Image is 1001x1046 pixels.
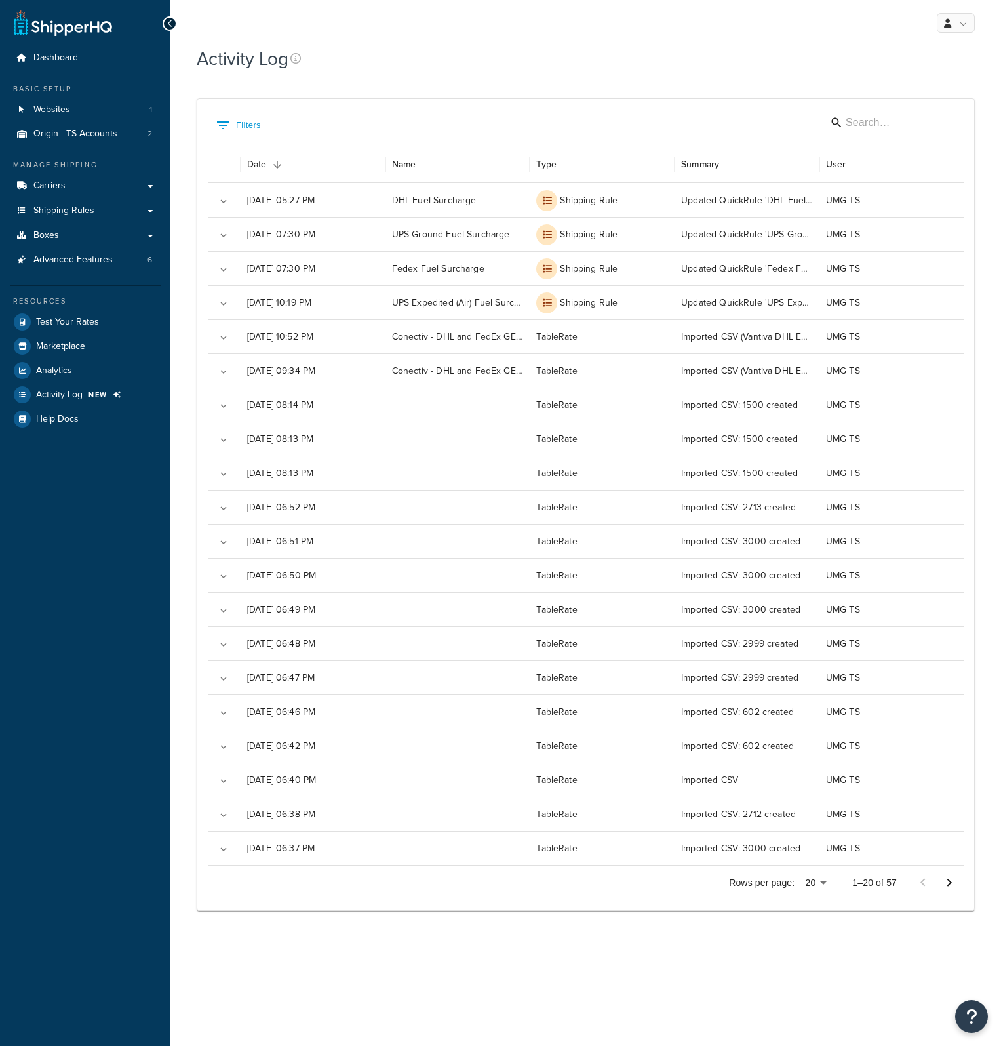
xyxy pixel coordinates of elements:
div: [DATE] 06:38 PM [241,797,385,831]
li: Marketplace [10,334,161,358]
li: Analytics [10,359,161,382]
div: [DATE] 08:14 PM [241,388,385,422]
div: [DATE] 06:47 PM [241,660,385,694]
div: UMG TS [819,353,964,388]
button: Expand [214,294,233,313]
div: Resources [10,296,161,307]
p: Shipping Rule [560,296,618,310]
div: Imported CSV [675,763,819,797]
button: Sort [268,155,286,174]
span: Activity Log [36,390,83,401]
div: DHL Fuel Surcharge [385,183,530,217]
button: Expand [214,840,233,858]
div: TableRate [530,592,675,626]
div: Imported CSV: 1500 created [675,388,819,422]
div: [DATE] 09:34 PM [241,353,385,388]
div: Updated QuickRule 'UPS Ground Fuel Surcharge': By a Percentage [675,217,819,251]
div: Manage Shipping [10,159,161,171]
button: Expand [214,329,233,347]
button: Expand [214,704,233,722]
div: TableRate [530,797,675,831]
div: UMG TS [819,319,964,353]
div: Imported CSV: 2713 created [675,490,819,524]
li: Advanced Features [10,248,161,272]
div: [DATE] 06:51 PM [241,524,385,558]
button: Expand [214,431,233,449]
div: [DATE] 06:52 PM [241,490,385,524]
div: TableRate [530,353,675,388]
div: Imported CSV: 2999 created [675,626,819,660]
div: Summary [681,157,719,171]
div: Imported CSV: 3000 created [675,592,819,626]
div: UPS Expedited (Air) Fuel Surcharge Collection [385,285,530,319]
div: Imported CSV: 3000 created [675,831,819,865]
div: UMG TS [819,729,964,763]
div: Type [536,157,557,171]
div: UMG TS [819,592,964,626]
div: UMG TS [819,831,964,865]
div: Imported CSV (Vantiva DHL EM Zone 1 SHQ Table Sep- 20250616.csv): 16 created in Conectiv - DHL an... [675,319,819,353]
div: [DATE] 06:48 PM [241,626,385,660]
span: Test Your Rates [36,317,99,328]
div: UMG TS [819,558,964,592]
div: [DATE] 08:13 PM [241,456,385,490]
div: [DATE] 06:40 PM [241,763,385,797]
div: UMG TS [819,490,964,524]
p: 1–20 of 57 [852,876,897,889]
div: UMG TS [819,183,964,217]
div: [DATE] 06:37 PM [241,831,385,865]
div: TableRate [530,524,675,558]
button: Expand [214,670,233,688]
a: Help Docs [10,407,161,431]
div: [DATE] 08:13 PM [241,422,385,456]
div: UMG TS [819,626,964,660]
button: Expand [214,738,233,756]
span: Websites [33,104,70,115]
a: Dashboard [10,46,161,70]
button: Expand [214,601,233,620]
span: 1 [149,104,152,115]
div: UMG TS [819,763,964,797]
span: 2 [147,129,152,140]
div: TableRate [530,763,675,797]
span: Shipping Rules [33,205,94,216]
button: Expand [214,533,233,552]
div: Imported CSV: 3000 created [675,558,819,592]
p: Shipping Rule [560,194,618,207]
div: Imported CSV: 2712 created [675,797,819,831]
div: Basic Setup [10,83,161,94]
div: UMG TS [819,285,964,319]
div: Date [247,157,267,171]
a: Activity Log NEW [10,383,161,407]
div: Imported CSV: 602 created [675,694,819,729]
p: Shipping Rule [560,228,618,241]
div: [DATE] 07:30 PM [241,217,385,251]
a: ShipperHQ Home [14,10,112,36]
div: Imported CSV: 1500 created [675,422,819,456]
span: Marketplace [36,341,85,352]
a: Advanced Features 6 [10,248,161,272]
button: Expand [214,772,233,790]
div: Imported CSV: 3000 created [675,524,819,558]
div: UMG TS [819,422,964,456]
div: TableRate [530,319,675,353]
div: UMG TS [819,251,964,285]
li: Boxes [10,224,161,248]
div: Updated QuickRule 'Fedex Fuel Surcharge': By a Percentage [675,251,819,285]
div: [DATE] 06:46 PM [241,694,385,729]
button: Expand [214,567,233,586]
div: TableRate [530,831,675,865]
div: Imported CSV (Vantiva DHL EM Zone 1 SHQ Table - 20250616.csv): 16 created in Conectiv - DHL and F... [675,353,819,388]
a: Test Your Rates [10,310,161,334]
button: Expand [214,226,233,245]
button: Expand [214,806,233,824]
div: [DATE] 06:49 PM [241,592,385,626]
div: Imported CSV: 602 created [675,729,819,763]
button: Show filters [213,115,264,136]
div: [DATE] 10:52 PM [241,319,385,353]
span: Analytics [36,365,72,376]
div: Updated QuickRule 'UPS Expedited (Air) Fuel Surcharge Collection': By a Percentage [675,285,819,319]
button: Open Resource Center [955,1000,988,1033]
